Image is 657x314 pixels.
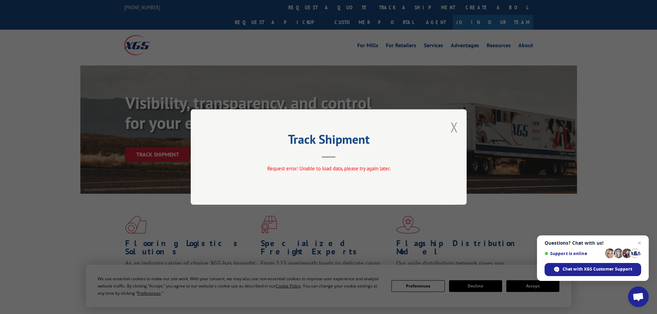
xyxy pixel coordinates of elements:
span: Request error: Unable to load data, please try again later. [267,165,390,172]
h2: Track Shipment [225,134,432,148]
span: Questions? Chat with us! [545,240,641,246]
div: Chat with XGS Customer Support [545,263,641,276]
button: Close modal [450,118,458,136]
div: Open chat [628,286,649,307]
span: Chat with XGS Customer Support [563,266,632,272]
span: Close chat [635,239,644,247]
span: Support is online [545,251,603,256]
